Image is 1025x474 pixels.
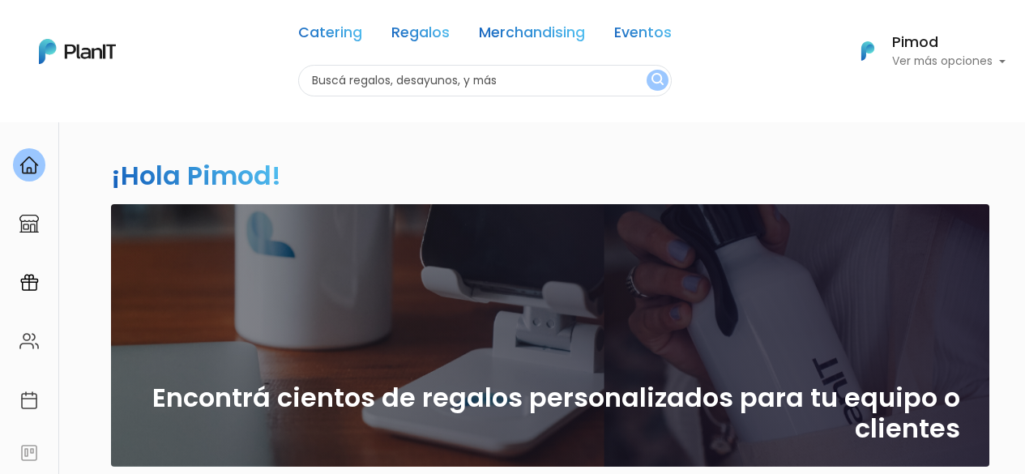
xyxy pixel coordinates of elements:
[39,39,116,64] img: PlanIt Logo
[850,33,886,69] img: PlanIt Logo
[840,30,1006,72] button: PlanIt Logo Pimod Ver más opciones
[298,26,362,45] a: Catering
[111,157,281,194] h2: ¡Hola Pimod!
[651,73,664,88] img: search_button-432b6d5273f82d61273b3651a40e1bd1b912527efae98b1b7a1b2c0702e16a8d.svg
[19,331,39,351] img: people-662611757002400ad9ed0e3c099ab2801c6687ba6c219adb57efc949bc21e19d.svg
[614,26,672,45] a: Eventos
[140,382,960,445] h2: Encontrá cientos de regalos personalizados para tu equipo o clientes
[892,36,1006,50] h6: Pimod
[19,391,39,410] img: calendar-87d922413cdce8b2cf7b7f5f62616a5cf9e4887200fb71536465627b3292af00.svg
[19,214,39,233] img: marketplace-4ceaa7011d94191e9ded77b95e3339b90024bf715f7c57f8cf31f2d8c509eaba.svg
[298,65,672,96] input: Buscá regalos, desayunos, y más
[19,443,39,463] img: feedback-78b5a0c8f98aac82b08bfc38622c3050aee476f2c9584af64705fc4e61158814.svg
[19,273,39,293] img: campaigns-02234683943229c281be62815700db0a1741e53638e28bf9629b52c665b00959.svg
[892,56,1006,67] p: Ver más opciones
[391,26,450,45] a: Regalos
[19,156,39,175] img: home-e721727adea9d79c4d83392d1f703f7f8bce08238fde08b1acbfd93340b81755.svg
[479,26,585,45] a: Merchandising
